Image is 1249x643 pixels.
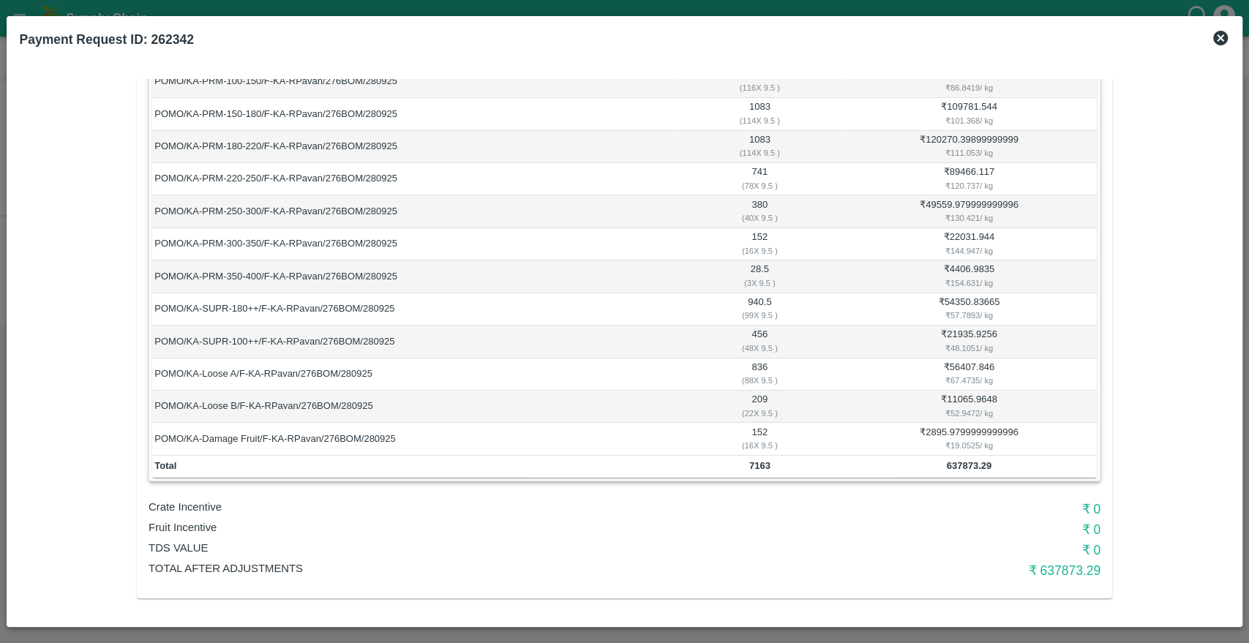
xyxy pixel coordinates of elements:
td: 1083 [678,131,841,163]
td: ₹ 54350.83665 [841,293,1097,326]
p: Fruit Incentive [149,519,783,535]
h6: ₹ 637873.29 [783,560,1100,581]
div: ( 22 X 9.5 ) [680,407,839,420]
p: TDS VALUE [149,540,783,556]
b: Total [154,460,176,471]
div: ( 16 X 9.5 ) [680,244,839,257]
td: 836 [678,358,841,391]
td: 28.5 [678,260,841,293]
td: ₹ 2895.9799999999996 [841,423,1097,455]
div: ( 16 X 9.5 ) [680,439,839,452]
div: ( 114 X 9.5 ) [680,114,839,127]
div: ( 116 X 9.5 ) [680,81,839,94]
div: ₹ 19.0525 / kg [844,439,1095,452]
div: ( 99 X 9.5 ) [680,309,839,322]
td: POMO/KA-Damage Fruit/F-KA-RPavan/276BOM/280925 [152,423,678,455]
td: POMO/KA-SUPR-100++/F-KA-RPavan/276BOM/280925 [152,326,678,358]
div: ₹ 101.368 / kg [844,114,1095,127]
td: POMO/KA-Loose A/F-KA-RPavan/276BOM/280925 [152,358,678,391]
td: 152 [678,228,841,260]
div: ₹ 111.053 / kg [844,146,1095,159]
td: POMO/KA-PRM-350-400/F-KA-RPavan/276BOM/280925 [152,260,678,293]
td: 940.5 [678,293,841,326]
td: 1083 [678,98,841,130]
div: ( 40 X 9.5 ) [680,211,839,225]
td: ₹ 120270.39899999999 [841,131,1097,163]
td: 1102 [678,66,841,98]
p: Crate Incentive [149,499,783,515]
td: ₹ 4406.9835 [841,260,1097,293]
div: ₹ 48.1051 / kg [844,342,1095,355]
td: ₹ 89466.117 [841,163,1097,195]
div: ₹ 120.737 / kg [844,179,1095,192]
td: ₹ 22031.944 [841,228,1097,260]
td: POMO/KA-PRM-300-350/F-KA-RPavan/276BOM/280925 [152,228,678,260]
td: 741 [678,163,841,195]
td: ₹ 11065.9648 [841,391,1097,423]
h6: ₹ 0 [783,540,1100,560]
div: ( 78 X 9.5 ) [680,179,839,192]
td: POMO/KA-PRM-220-250/F-KA-RPavan/276BOM/280925 [152,163,678,195]
div: ( 3 X 9.5 ) [680,277,839,290]
b: 7163 [749,460,770,471]
div: ₹ 86.8419 / kg [844,81,1095,94]
td: 152 [678,423,841,455]
td: ₹ 56407.846 [841,358,1097,391]
h6: ₹ 0 [783,519,1100,540]
td: POMO/KA-PRM-150-180/F-KA-RPavan/276BOM/280925 [152,98,678,130]
div: ₹ 144.947 / kg [844,244,1095,257]
h6: ₹ 0 [783,499,1100,519]
td: POMO/KA-Loose B/F-KA-RPavan/276BOM/280925 [152,391,678,423]
td: POMO/KA-PRM-100-150/F-KA-RPavan/276BOM/280925 [152,66,678,98]
div: ₹ 130.421 / kg [844,211,1095,225]
p: Total After adjustments [149,560,783,576]
td: POMO/KA-PRM-180-220/F-KA-RPavan/276BOM/280925 [152,131,678,163]
div: ( 48 X 9.5 ) [680,342,839,355]
td: POMO/KA-PRM-250-300/F-KA-RPavan/276BOM/280925 [152,195,678,228]
td: ₹ 21935.9256 [841,326,1097,358]
div: ( 88 X 9.5 ) [680,374,839,387]
td: 209 [678,391,841,423]
div: ₹ 154.631 / kg [844,277,1095,290]
td: ₹ 109781.544 [841,98,1097,130]
td: ₹ 49559.979999999996 [841,195,1097,228]
b: Payment Request ID: 262342 [20,32,194,47]
td: 456 [678,326,841,358]
div: ₹ 57.7893 / kg [844,309,1095,322]
td: POMO/KA-SUPR-180++/F-KA-RPavan/276BOM/280925 [152,293,678,326]
td: ₹ 95699.7738 [841,66,1097,98]
div: ₹ 67.4735 / kg [844,374,1095,387]
td: 380 [678,195,841,228]
div: ₹ 52.9472 / kg [844,407,1095,420]
div: ( 114 X 9.5 ) [680,146,839,159]
b: 637873.29 [947,460,991,471]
